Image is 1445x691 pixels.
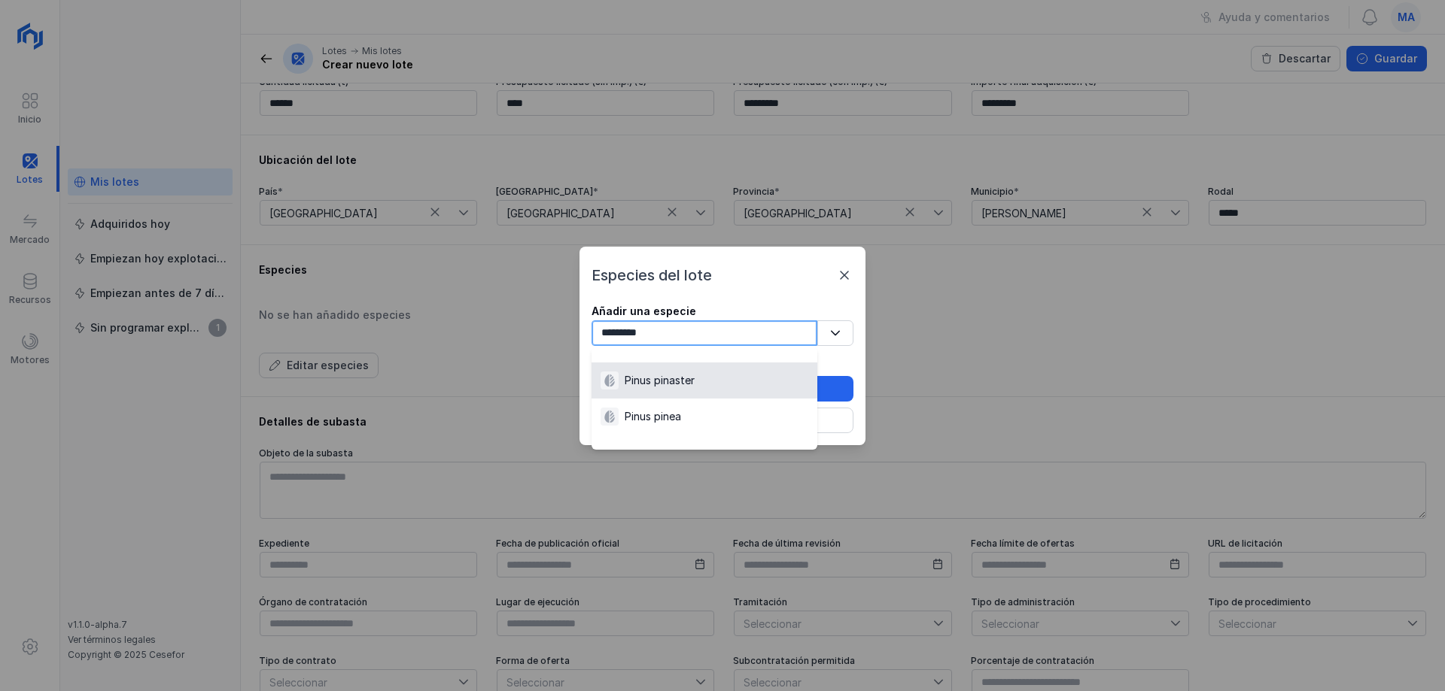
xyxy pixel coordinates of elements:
[592,265,853,286] div: Especies del lote
[625,373,695,388] div: Pinus pinaster
[592,362,817,399] li: [object Object]
[592,399,817,435] li: [object Object]
[592,304,853,319] div: Añadir una especie
[592,353,817,444] ul: Option List
[625,409,681,424] div: Pinus pinea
